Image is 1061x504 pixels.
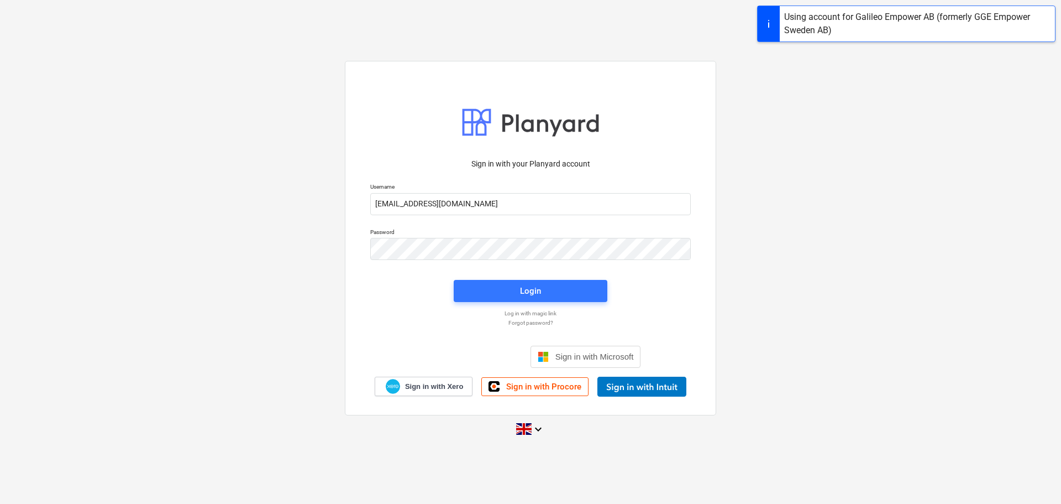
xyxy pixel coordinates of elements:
[415,345,527,369] iframe: Sign in with Google Button
[520,284,541,298] div: Login
[454,280,607,302] button: Login
[481,377,589,396] a: Sign in with Procore
[538,351,549,362] img: Microsoft logo
[386,379,400,394] img: Xero logo
[365,319,696,326] a: Forgot password?
[555,352,634,361] span: Sign in with Microsoft
[375,377,473,396] a: Sign in with Xero
[405,382,463,392] span: Sign in with Xero
[506,382,581,392] span: Sign in with Procore
[370,228,691,238] p: Password
[784,11,1051,37] div: Using account for Galileo Empower AB (formerly GGE Empower Sweden AB)
[370,183,691,193] p: Username
[370,193,691,215] input: Username
[532,423,545,436] i: keyboard_arrow_down
[370,158,691,170] p: Sign in with your Planyard account
[365,310,696,317] a: Log in with magic link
